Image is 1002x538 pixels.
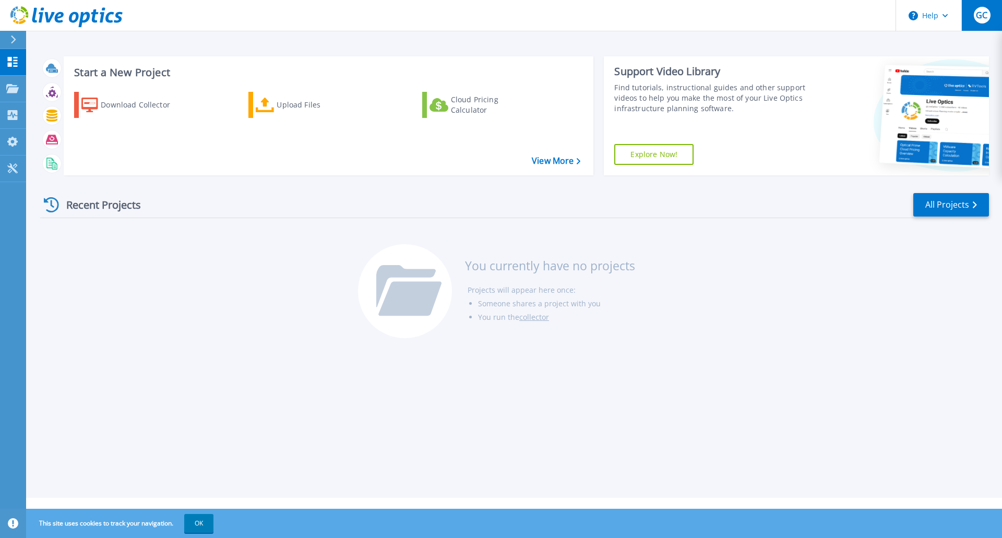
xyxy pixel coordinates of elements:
h3: You currently have no projects [465,260,635,271]
div: Cloud Pricing Calculator [451,94,534,115]
a: Upload Files [248,92,365,118]
h3: Start a New Project [74,67,580,78]
a: Cloud Pricing Calculator [422,92,539,118]
div: Upload Files [277,94,360,115]
a: collector [519,312,549,322]
button: OK [184,514,213,533]
span: GC [976,11,987,19]
span: This site uses cookies to track your navigation. [29,514,213,533]
li: Projects will appear here once: [468,283,635,297]
div: Recent Projects [40,192,155,218]
li: You run the [478,310,635,324]
a: View More [532,156,580,166]
div: Support Video Library [614,65,810,78]
a: All Projects [913,193,989,217]
li: Someone shares a project with you [478,297,635,310]
a: Explore Now! [614,144,694,165]
a: Download Collector [74,92,190,118]
div: Find tutorials, instructional guides and other support videos to help you make the most of your L... [614,82,810,114]
div: Download Collector [101,94,184,115]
